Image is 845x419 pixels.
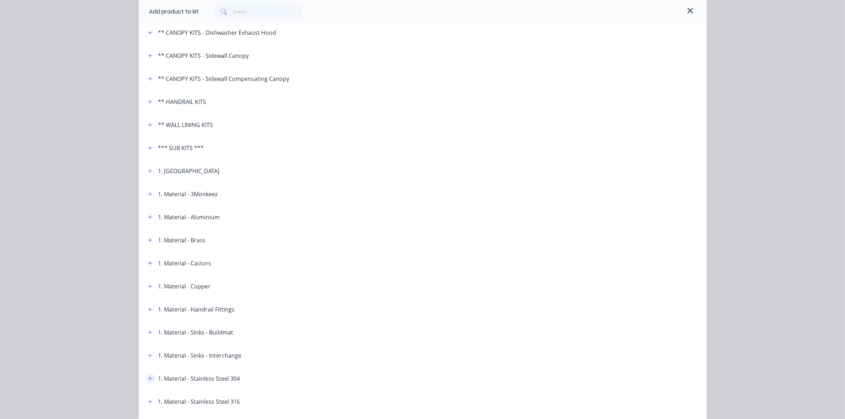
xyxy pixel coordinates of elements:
div: 1. Material - Stainless Steel 316 [158,397,240,406]
div: 1. Material - Sinks - Interchange [158,351,242,360]
div: 1. Material - Sinks - Buildmat [158,328,234,337]
div: 1. Material - Brass [158,236,206,244]
div: ** CANOPY KITS - Sidewall Compensating Canopy [158,75,290,83]
div: ** CANOPY KITS - Sidewall Canopy [158,51,249,60]
div: 1. Material - Handrail Fittings [158,305,235,314]
div: ** WALL LINING KITS [158,121,213,129]
div: 1. [GEOGRAPHIC_DATA] [158,167,220,175]
div: 1. Material - Copper [158,282,211,291]
div: ** HANDRAIL KITS [158,98,207,106]
div: 1. Material - Stainless Steel 304 [158,374,240,383]
div: ** CANOPY KITS - Dishwasher Exhaust Hood [158,28,276,37]
div: Add product to kit [149,7,199,16]
input: Search... [233,5,302,19]
div: 1. Material - Aluminium [158,213,220,221]
div: 1. Material - Castors [158,259,212,268]
div: 1. Material - 3Monkeez [158,190,218,198]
